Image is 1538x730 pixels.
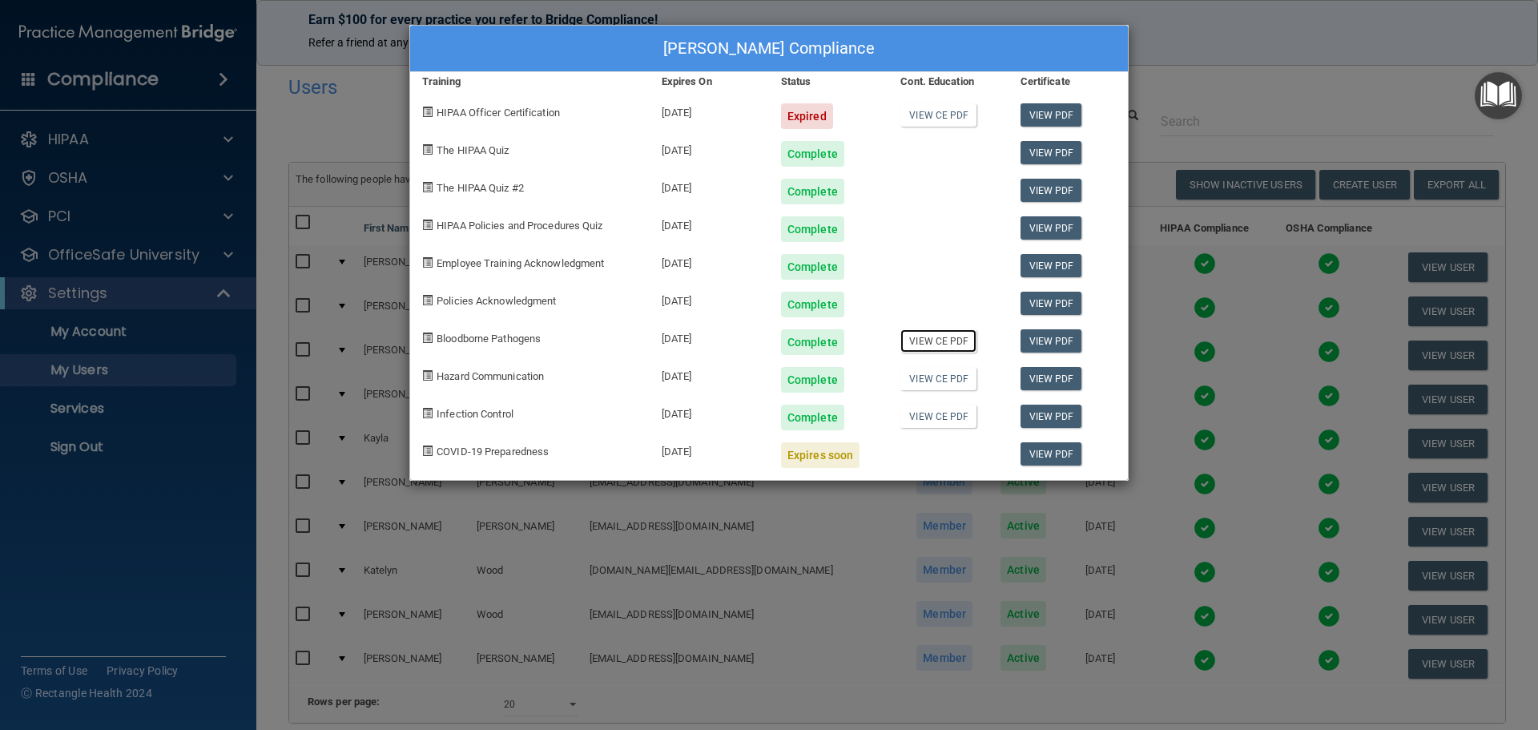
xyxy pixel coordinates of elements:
a: View CE PDF [900,103,976,127]
span: HIPAA Policies and Procedures Quiz [437,220,602,232]
div: Complete [781,254,844,280]
div: [DATE] [650,129,769,167]
span: HIPAA Officer Certification [437,107,560,119]
span: Employee Training Acknowledgment [437,257,604,269]
a: View PDF [1021,179,1082,202]
span: Infection Control [437,408,513,420]
span: Hazard Communication [437,370,544,382]
span: Bloodborne Pathogens [437,333,541,345]
div: [DATE] [650,204,769,242]
a: View PDF [1021,103,1082,127]
button: Open Resource Center [1475,72,1522,119]
div: Complete [781,141,844,167]
div: Complete [781,216,844,242]
a: View PDF [1021,367,1082,390]
div: [DATE] [650,393,769,430]
span: The HIPAA Quiz #2 [437,182,524,194]
a: View PDF [1021,442,1082,466]
a: View PDF [1021,405,1082,428]
span: The HIPAA Quiz [437,144,509,156]
div: Training [410,72,650,91]
div: [PERSON_NAME] Compliance [410,26,1128,72]
div: [DATE] [650,430,769,468]
div: Complete [781,367,844,393]
div: [DATE] [650,317,769,355]
a: View CE PDF [900,367,976,390]
div: Cont. Education [888,72,1008,91]
div: [DATE] [650,167,769,204]
a: View PDF [1021,254,1082,277]
span: Policies Acknowledgment [437,295,556,307]
div: Complete [781,292,844,317]
a: View CE PDF [900,405,976,428]
div: Certificate [1009,72,1128,91]
a: View CE PDF [900,329,976,353]
div: [DATE] [650,280,769,317]
div: Expires soon [781,442,860,468]
div: Complete [781,329,844,355]
span: COVID-19 Preparedness [437,446,549,458]
a: View PDF [1021,292,1082,315]
div: Complete [781,179,844,204]
div: [DATE] [650,355,769,393]
a: View PDF [1021,216,1082,240]
div: Expired [781,103,833,129]
div: [DATE] [650,91,769,129]
div: Status [769,72,888,91]
div: [DATE] [650,242,769,280]
div: Complete [781,405,844,430]
a: View PDF [1021,329,1082,353]
div: Expires On [650,72,769,91]
a: View PDF [1021,141,1082,164]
